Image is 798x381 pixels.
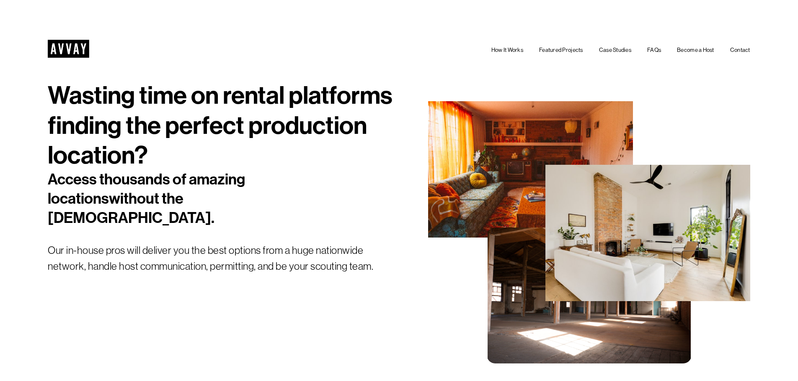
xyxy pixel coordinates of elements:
[599,45,631,55] a: Case Studies
[677,45,714,55] a: Become a Host
[491,45,523,55] a: How It Works
[647,45,661,55] a: FAQs
[48,81,399,170] h1: Wasting time on rental platforms finding the perfect production location?
[48,189,214,227] span: without the [DEMOGRAPHIC_DATA].
[48,170,341,228] h2: Access thousands of amazing locations
[48,243,399,274] p: Our in-house pros will deliver you the best options from a huge nationwide network, handle host c...
[539,45,583,55] a: Featured Projects
[48,40,89,58] img: AVVAY - The First Nationwide Location Scouting Co.
[730,45,750,55] a: Contact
